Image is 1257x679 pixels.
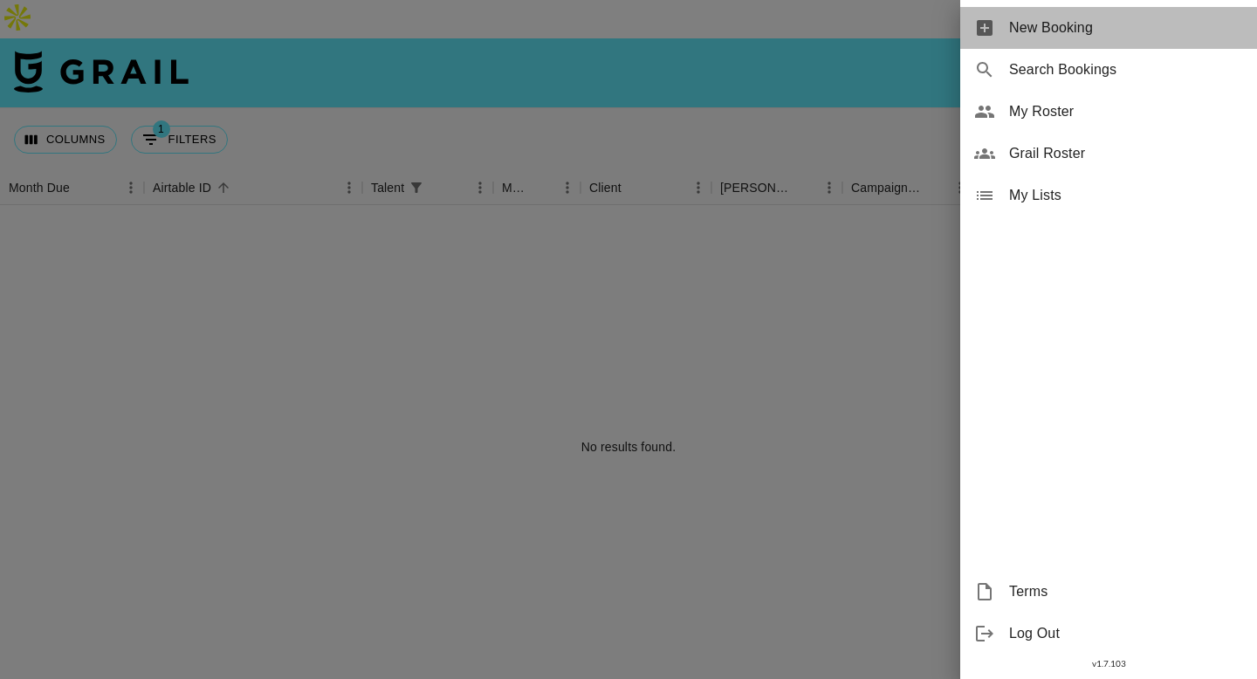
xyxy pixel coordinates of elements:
[1009,101,1243,122] span: My Roster
[1009,623,1243,644] span: Log Out
[960,613,1257,655] div: Log Out
[960,7,1257,49] div: New Booking
[1009,59,1243,80] span: Search Bookings
[1009,581,1243,602] span: Terms
[1009,17,1243,38] span: New Booking
[1009,185,1243,206] span: My Lists
[960,49,1257,91] div: Search Bookings
[960,175,1257,216] div: My Lists
[960,91,1257,133] div: My Roster
[960,133,1257,175] div: Grail Roster
[1009,143,1243,164] span: Grail Roster
[960,655,1257,673] div: v 1.7.103
[960,571,1257,613] div: Terms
